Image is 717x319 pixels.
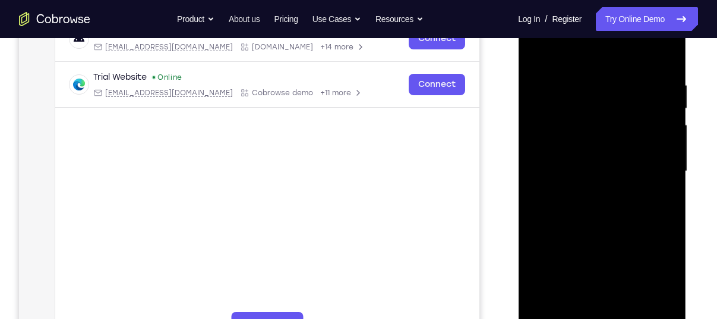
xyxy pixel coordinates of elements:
a: Try Online Demo [596,7,698,31]
div: Open device details [36,108,460,154]
button: Resources [375,7,424,31]
label: Email [358,39,380,51]
span: Cobrowse.io [233,89,294,98]
label: User ID [415,39,446,51]
a: About us [229,7,260,31]
div: Trial Website [74,118,128,130]
div: New devices found. [164,77,166,79]
div: App [221,135,294,144]
a: Go to the home page [19,12,90,26]
div: App [221,89,294,98]
span: +11 more [301,135,332,144]
a: Register [552,7,582,31]
span: web@example.com [86,135,214,144]
div: Online [163,73,194,83]
span: android@example.com [86,89,214,98]
div: New devices found. [134,123,136,125]
button: Product [177,7,214,31]
a: Log In [518,7,540,31]
a: Connect [390,120,446,142]
div: Open device details [36,62,460,108]
div: Email [74,89,214,98]
span: Cobrowse demo [233,135,294,144]
div: Trial Android Device [74,72,158,84]
input: Filter devices... [67,39,217,51]
span: / [545,12,547,26]
div: Email [74,135,214,144]
div: Online [132,119,163,129]
a: Connect [390,74,446,96]
label: demo_id [236,39,273,51]
a: Pricing [274,7,298,31]
button: Use Cases [312,7,361,31]
button: Refresh [432,36,451,55]
span: +14 more [301,89,334,98]
h1: Connect [46,7,110,26]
